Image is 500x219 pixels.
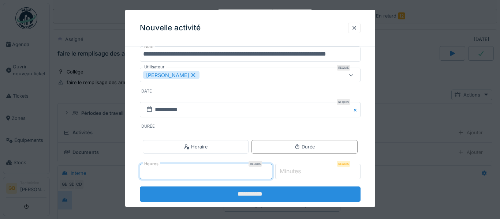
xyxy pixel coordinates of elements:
[337,161,350,167] div: Requis
[140,23,201,33] h3: Nouvelle activité
[249,161,262,167] div: Requis
[143,44,155,50] label: Nom
[337,65,350,71] div: Requis
[337,99,350,105] div: Requis
[352,102,361,117] button: Close
[278,167,302,175] label: Minutes
[294,143,315,150] div: Durée
[143,64,166,70] label: Utilisateur
[143,161,160,167] label: Heures
[184,143,208,150] div: Horaire
[143,71,199,79] div: [PERSON_NAME]
[141,123,361,131] label: Durée
[141,88,361,96] label: Date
